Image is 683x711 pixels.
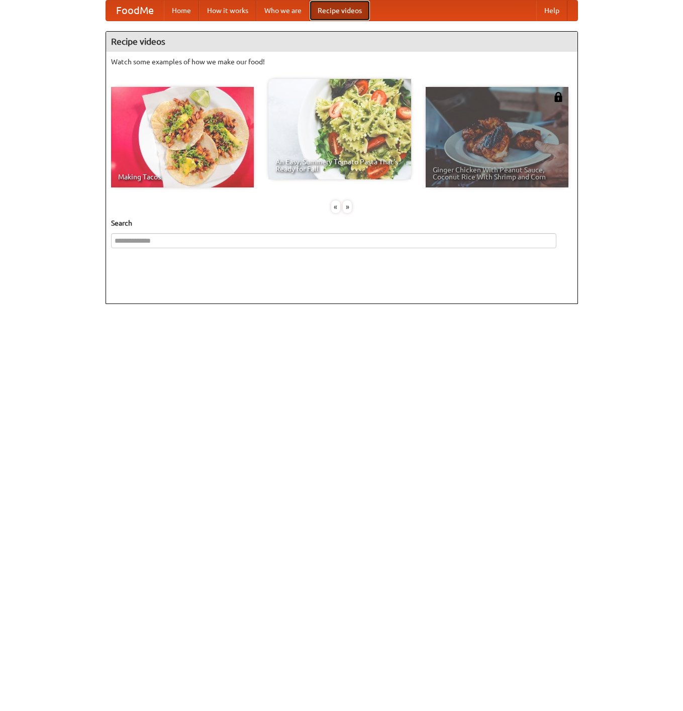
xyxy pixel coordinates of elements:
h4: Recipe videos [106,32,577,52]
a: Home [164,1,199,21]
span: Making Tacos [118,173,247,180]
span: An Easy, Summery Tomato Pasta That's Ready for Fall [275,158,404,172]
a: How it works [199,1,256,21]
a: An Easy, Summery Tomato Pasta That's Ready for Fall [268,79,411,179]
a: Who we are [256,1,310,21]
div: « [331,200,340,213]
div: » [343,200,352,213]
img: 483408.png [553,92,563,102]
p: Watch some examples of how we make our food! [111,57,572,67]
a: Help [536,1,567,21]
a: Making Tacos [111,87,254,187]
h5: Search [111,218,572,228]
a: FoodMe [106,1,164,21]
a: Recipe videos [310,1,370,21]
